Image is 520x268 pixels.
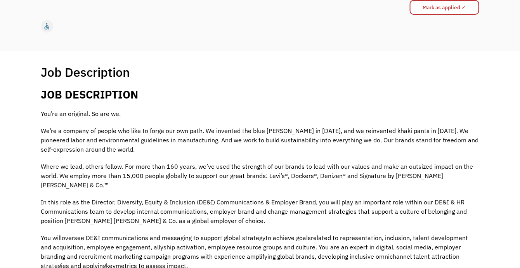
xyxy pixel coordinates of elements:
[41,198,467,225] span: In this role as the Director, Diversity, Equity & Inclusion (DE&I) Communications & Employer Bran...
[265,234,311,242] span: to achieve goals
[41,234,62,242] span: You will
[41,87,138,102] b: JOB DESCRIPTION
[41,126,479,154] p: We’re a company of people who like to forge our own path. We invented the blue [PERSON_NAME] in [...
[41,109,479,118] p: You’re an original. So are we.
[41,64,130,80] h1: Job Description
[41,162,479,190] p: Where we lead, others follow. For more than 160 years, we’ve used the strength of our brands to l...
[62,234,265,242] span: oversee DE&I communications and messaging to support global strategy
[43,21,51,32] div: accessible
